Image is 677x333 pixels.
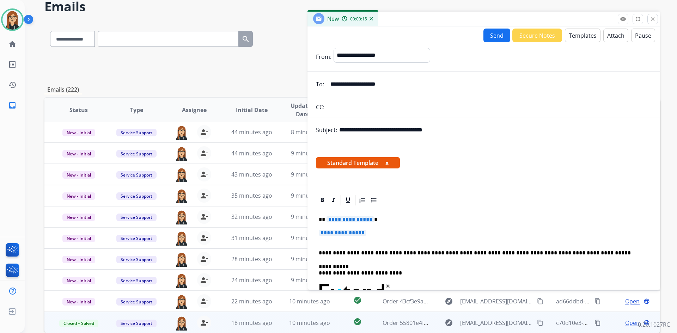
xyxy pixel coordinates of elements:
[635,16,641,22] mat-icon: fullscreen
[231,319,272,327] span: 18 minutes ago
[62,171,95,179] span: New - Initial
[594,298,601,304] mat-icon: content_copy
[231,128,272,136] span: 44 minutes ago
[231,171,272,178] span: 43 minutes ago
[242,35,250,43] mat-icon: search
[483,29,510,42] button: Send
[200,297,208,306] mat-icon: person_remove
[116,277,157,284] span: Service Support
[62,277,95,284] span: New - Initial
[625,319,640,327] span: Open
[556,297,666,305] span: ad66ddbd-a77b-4374-a793-88a612c90ae3
[116,171,157,179] span: Service Support
[291,192,329,199] span: 9 minutes ago
[62,129,95,136] span: New - Initial
[175,231,189,246] img: agent-avatar
[8,60,17,69] mat-icon: list_alt
[316,103,324,111] p: CC:
[317,195,328,205] div: Bold
[130,106,143,114] span: Type
[231,213,272,221] span: 32 minutes ago
[291,213,329,221] span: 9 minutes ago
[62,150,95,158] span: New - Initial
[175,210,189,224] img: agent-avatar
[620,16,626,22] mat-icon: remove_red_eye
[385,159,389,167] button: x
[445,297,453,306] mat-icon: explore
[69,106,88,114] span: Status
[200,234,208,242] mat-icon: person_remove
[116,256,157,263] span: Service Support
[291,128,329,136] span: 8 minutes ago
[649,16,656,22] mat-icon: close
[116,298,157,306] span: Service Support
[175,316,189,331] img: agent-avatar
[175,189,189,203] img: agent-avatar
[2,10,22,30] img: avatar
[175,167,189,182] img: agent-avatar
[62,298,95,306] span: New - Initial
[236,106,268,114] span: Initial Date
[291,149,329,157] span: 9 minutes ago
[537,298,543,304] mat-icon: content_copy
[200,128,208,136] mat-icon: person_remove
[8,40,17,48] mat-icon: home
[231,149,272,157] span: 44 minutes ago
[200,255,208,263] mat-icon: person_remove
[116,129,157,136] span: Service Support
[383,319,507,327] span: Order 55801e4f-750e-4d93-a4c7-297e470aaa93
[175,273,189,288] img: agent-avatar
[116,192,157,200] span: Service Support
[316,53,331,61] p: From:
[200,191,208,200] mat-icon: person_remove
[62,192,95,200] span: New - Initial
[603,29,628,42] button: Attach
[353,296,362,304] mat-icon: check_circle
[460,297,533,306] span: [EMAIL_ADDRESS][DOMAIN_NAME]
[316,126,337,134] p: Subject:
[316,80,324,88] p: To:
[594,320,601,326] mat-icon: content_copy
[291,234,329,242] span: 9 minutes ago
[556,319,663,327] span: c70d10e3-d2f7-42f8-96a1-49931bb5daa8
[8,101,17,110] mat-icon: inbox
[182,106,207,114] span: Assignee
[116,320,157,327] span: Service Support
[291,276,329,284] span: 9 minutes ago
[445,319,453,327] mat-icon: explore
[200,170,208,179] mat-icon: person_remove
[200,149,208,158] mat-icon: person_remove
[62,256,95,263] span: New - Initial
[200,276,208,284] mat-icon: person_remove
[291,255,329,263] span: 9 minutes ago
[287,101,319,118] span: Updated Date
[512,29,562,42] button: Secure Notes
[460,319,533,327] span: [EMAIL_ADDRESS][DOMAIN_NAME]
[231,297,272,305] span: 22 minutes ago
[291,171,329,178] span: 9 minutes ago
[625,297,640,306] span: Open
[44,85,82,94] p: Emails (222)
[231,255,272,263] span: 28 minutes ago
[62,235,95,242] span: New - Initial
[175,146,189,161] img: agent-avatar
[200,212,208,221] mat-icon: person_remove
[537,320,543,326] mat-icon: content_copy
[175,294,189,309] img: agent-avatar
[565,29,600,42] button: Templates
[175,125,189,140] img: agent-avatar
[631,29,655,42] button: Pause
[116,235,157,242] span: Service Support
[316,157,400,168] span: Standard Template
[116,214,157,221] span: Service Support
[231,234,272,242] span: 31 minutes ago
[383,297,502,305] span: Order 43cf3e9a-840a-4c0a-a0f5-845ca23ffc74
[644,320,650,326] mat-icon: language
[327,15,339,23] span: New
[231,192,272,199] span: 35 minutes ago
[368,195,379,205] div: Bullet List
[644,298,650,304] mat-icon: language
[328,195,339,205] div: Italic
[638,320,670,329] p: 0.20.1027RC
[200,319,208,327] mat-icon: person_remove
